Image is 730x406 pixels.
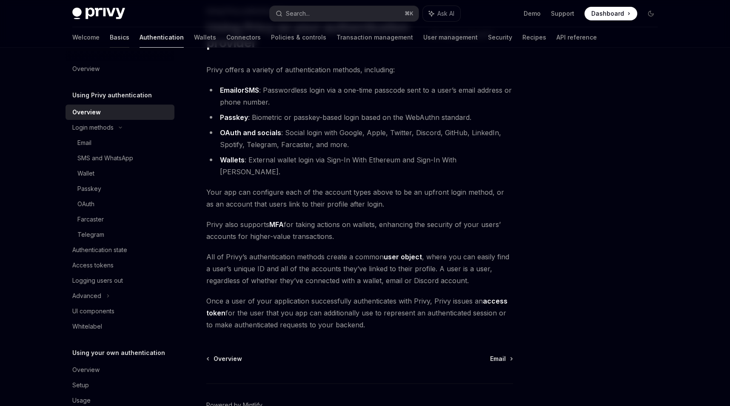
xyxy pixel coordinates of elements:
a: Logging users out [66,273,174,288]
a: Authentication state [66,242,174,258]
a: Whitelabel [66,319,174,334]
a: SMS [245,86,259,95]
a: Dashboard [585,7,637,20]
a: Setup [66,378,174,393]
span: Ask AI [437,9,454,18]
a: Email [490,355,512,363]
span: Privy also supports for taking actions on wallets, enhancing the security of your users’ accounts... [206,219,513,242]
span: ⌘ K [405,10,413,17]
div: Whitelabel [72,321,102,332]
li: : Biometric or passkey-based login based on the WebAuthn standard. [206,111,513,123]
div: Overview [72,64,100,74]
strong: or [220,86,259,95]
span: Once a user of your application successfully authenticates with Privy, Privy issues an for the us... [206,295,513,331]
a: Email [66,135,174,150]
img: dark logo [72,8,125,20]
a: Transaction management [336,27,413,48]
button: Ask AI [423,6,460,21]
button: Toggle dark mode [644,7,658,20]
div: Passkey [77,184,101,194]
div: OAuth [77,199,94,209]
span: All of Privy’s authentication methods create a common , where you can easily find a user’s unique... [206,251,513,287]
a: Connectors [226,27,261,48]
li: : External wallet login via Sign-In With Ethereum and Sign-In With [PERSON_NAME]. [206,154,513,178]
a: OAuth [66,196,174,212]
div: Overview [72,107,101,117]
div: Authentication state [72,245,127,255]
a: Recipes [522,27,546,48]
a: Security [488,27,512,48]
span: Email [490,355,506,363]
span: Privy offers a variety of authentication methods, including: [206,64,513,76]
a: Demo [524,9,541,18]
a: Support [551,9,574,18]
div: Usage [72,395,91,406]
a: Overview [66,362,174,378]
a: Basics [110,27,129,48]
a: UI components [66,304,174,319]
a: SMS and WhatsApp [66,150,174,166]
div: Setup [72,380,89,390]
a: OAuth and socials [220,128,281,137]
li: : Social login with Google, Apple, Twitter, Discord, GitHub, LinkedIn, Spotify, Telegram, Farcast... [206,127,513,150]
a: Telegram [66,227,174,242]
div: SMS and WhatsApp [77,153,133,163]
a: Email [220,86,237,95]
a: Passkey [66,181,174,196]
a: Wallets [194,27,216,48]
a: Wallets [220,156,245,165]
div: Advanced [72,291,101,301]
span: Overview [214,355,242,363]
a: MFA [269,220,284,229]
span: Dashboard [591,9,624,18]
div: Overview [72,365,100,375]
a: Passkey [220,113,248,122]
div: Login methods [72,122,114,133]
div: Wallet [77,168,94,179]
a: user object [384,253,422,261]
a: Farcaster [66,212,174,227]
div: Farcaster [77,214,104,224]
h5: Using Privy authentication [72,90,152,100]
div: Access tokens [72,260,114,270]
h5: Using your own authentication [72,348,165,358]
span: Your app can configure each of the account types above to be an upfront login method, or as an ac... [206,186,513,210]
a: User management [423,27,478,48]
a: API reference [556,27,597,48]
a: Overview [207,355,242,363]
div: Logging users out [72,275,123,286]
li: : Passwordless login via a one-time passcode sent to a user’s email address or phone number. [206,84,513,108]
div: Email [77,138,91,148]
div: Telegram [77,230,104,240]
div: Search... [286,9,310,19]
a: Authentication [140,27,184,48]
a: Wallet [66,166,174,181]
a: Welcome [72,27,100,48]
a: Overview [66,105,174,120]
a: Policies & controls [271,27,326,48]
a: Overview [66,61,174,77]
div: UI components [72,306,114,316]
button: Search...⌘K [270,6,419,21]
a: Access tokens [66,258,174,273]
